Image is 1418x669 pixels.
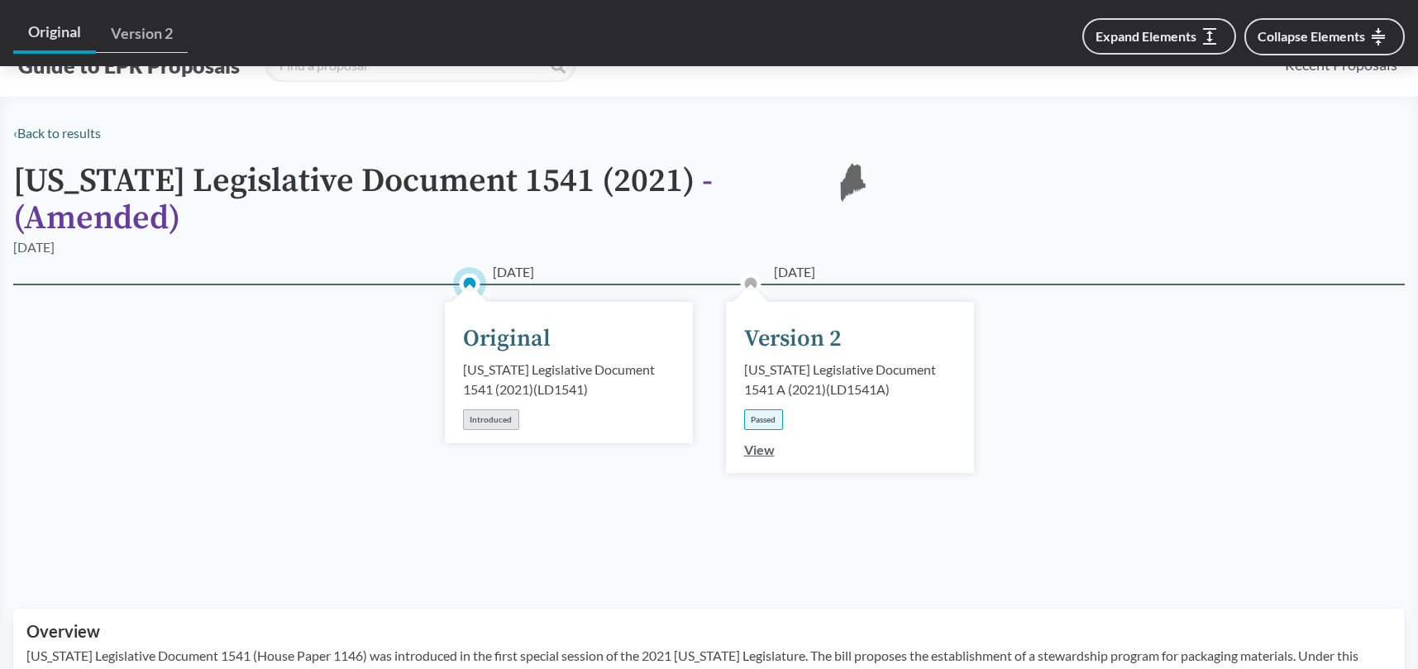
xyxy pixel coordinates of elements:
[463,322,551,356] div: Original
[96,15,188,53] a: Version 2
[13,237,55,257] div: [DATE]
[493,262,534,282] span: [DATE]
[774,262,815,282] span: [DATE]
[26,622,1392,641] h2: Overview
[1082,18,1236,55] button: Expand Elements
[13,163,807,237] h1: [US_STATE] Legislative Document 1541 (2021)
[13,160,713,239] span: - ( Amended )
[744,409,783,430] div: Passed
[744,322,842,356] div: Version 2
[13,13,96,54] a: Original
[463,360,675,399] div: [US_STATE] Legislative Document 1541 (2021) ( LD1541 )
[13,125,101,141] a: ‹Back to results
[744,442,775,457] a: View
[463,409,519,430] div: Introduced
[1244,18,1405,55] button: Collapse Elements
[744,360,956,399] div: [US_STATE] Legislative Document 1541 A (2021) ( LD1541A )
